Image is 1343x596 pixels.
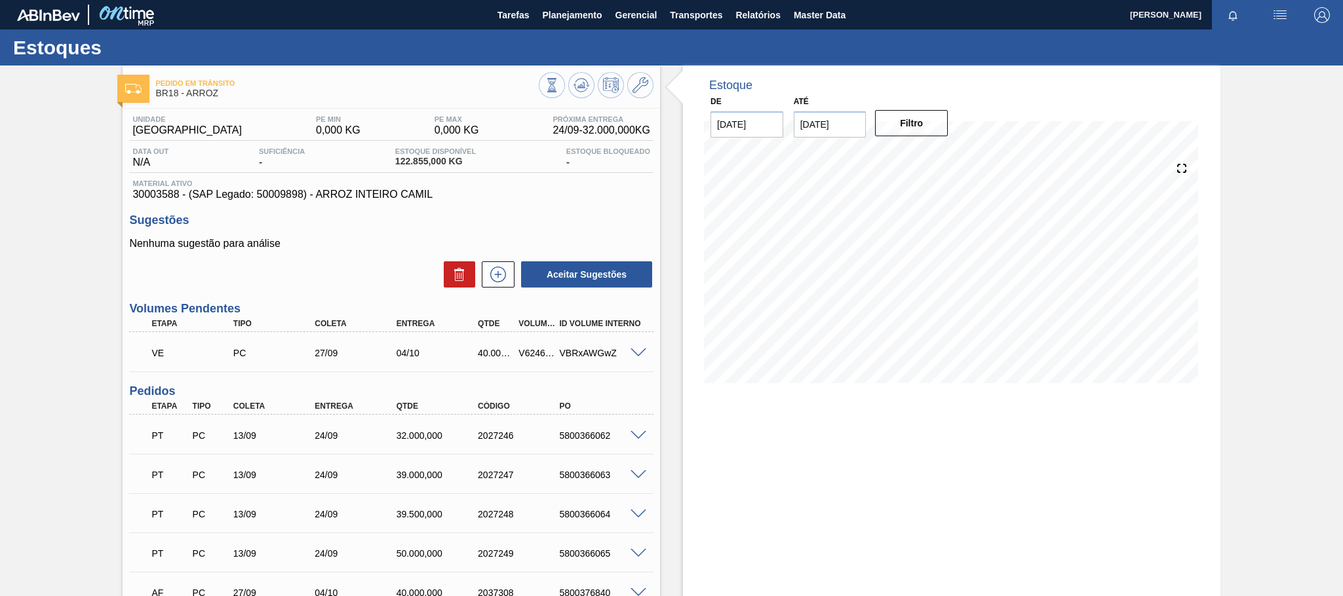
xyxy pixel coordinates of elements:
[475,509,566,519] div: 2027248
[556,348,648,358] div: VBRxAWGwZ
[556,430,648,441] div: 5800366062
[311,470,403,480] div: 24/09/2025
[627,72,653,98] button: Ir ao Master Data / Geral
[189,430,232,441] div: Pedido de Compra
[475,430,566,441] div: 2027246
[710,111,783,138] input: dd/mm/yyyy
[515,319,558,328] div: Volume Portal
[497,7,530,23] span: Tarefas
[151,348,237,358] p: VE
[794,111,866,138] input: dd/mm/yyyy
[148,401,191,411] div: Etapa
[151,430,187,441] p: PT
[794,97,809,106] label: Até
[189,470,232,480] div: Pedido de Compra
[189,401,232,411] div: Tipo
[148,539,191,568] div: Pedido em Trânsito
[670,7,722,23] span: Transportes
[311,509,403,519] div: 24/09/2025
[256,147,308,168] div: -
[151,470,187,480] p: PT
[393,319,485,328] div: Entrega
[129,302,653,316] h3: Volumes Pendentes
[311,348,403,358] div: 27/09/2025
[556,548,648,559] div: 5800366065
[1212,6,1254,24] button: Notificações
[875,110,948,136] button: Filtro
[259,147,305,155] span: Suficiência
[129,238,653,250] p: Nenhuma sugestão para análise
[435,115,479,123] span: PE MAX
[515,348,558,358] div: V624663
[393,348,485,358] div: 04/10/2025
[515,260,653,289] div: Aceitar Sugestões
[125,84,142,94] img: Ícone
[132,115,242,123] span: Unidade
[132,189,650,200] span: 30003588 - (SAP Legado: 50009898) - ARROZ INTEIRO CAMIL
[475,319,517,328] div: Qtde
[553,124,650,136] span: 24/09 - 32.000,000 KG
[395,157,476,166] span: 122.855,000 KG
[129,384,653,398] h3: Pedidos
[553,115,650,123] span: Próxima Entrega
[132,147,168,155] span: Data out
[556,470,648,480] div: 5800366063
[735,7,780,23] span: Relatórios
[556,319,648,328] div: Id Volume Interno
[132,179,650,187] span: Material ativo
[794,7,846,23] span: Master Data
[568,72,594,98] button: Atualizar Gráfico
[148,500,191,529] div: Pedido em Trânsito
[556,509,648,519] div: 5800366064
[475,348,517,358] div: 40.000,000
[148,460,191,489] div: Pedido em Trânsito
[521,261,652,288] button: Aceitar Sugestões
[230,509,322,519] div: 13/09/2025
[230,430,322,441] div: 13/09/2025
[316,115,360,123] span: PE MIN
[17,9,80,21] img: TNhmsLtSVTkK8tSr43FrP2fwEKptu5GPRR3wAAAABJRU5ErkJggg==
[598,72,624,98] button: Programar Estoque
[230,470,322,480] div: 13/09/2025
[393,401,485,411] div: Qtde
[393,430,485,441] div: 32.000,000
[1272,7,1288,23] img: userActions
[311,401,403,411] div: Entrega
[1314,7,1330,23] img: Logout
[435,124,479,136] span: 0,000 KG
[189,509,232,519] div: Pedido de Compra
[475,470,566,480] div: 2027247
[393,470,485,480] div: 39.000,000
[475,261,515,288] div: Nova sugestão
[151,548,187,559] p: PT
[148,339,240,367] div: Volume Enviado para Transporte
[230,548,322,559] div: 13/09/2025
[316,124,360,136] span: 0,000 KG
[542,7,602,23] span: Planejamento
[311,430,403,441] div: 24/09/2025
[393,548,485,559] div: 50.000,000
[311,548,403,559] div: 24/09/2025
[230,348,322,358] div: Pedido de Compra
[129,147,172,168] div: N/A
[563,147,653,168] div: -
[13,40,246,55] h1: Estoques
[155,88,539,98] span: BR18 - ARROZ
[437,261,475,288] div: Excluir Sugestões
[230,319,322,328] div: Tipo
[393,509,485,519] div: 39.500,000
[148,319,240,328] div: Etapa
[148,421,191,450] div: Pedido em Trânsito
[230,401,322,411] div: Coleta
[566,147,650,155] span: Estoque Bloqueado
[475,401,566,411] div: Código
[539,72,565,98] button: Visão Geral dos Estoques
[556,401,648,411] div: PO
[129,214,653,227] h3: Sugestões
[132,124,242,136] span: [GEOGRAPHIC_DATA]
[395,147,476,155] span: Estoque Disponível
[615,7,657,23] span: Gerencial
[151,509,187,519] p: PT
[189,548,232,559] div: Pedido de Compra
[155,79,539,87] span: Pedido em Trânsito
